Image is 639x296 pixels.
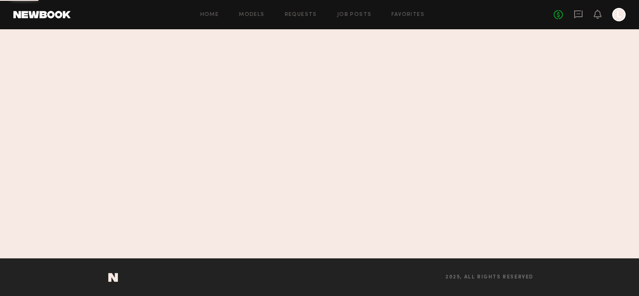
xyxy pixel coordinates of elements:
a: L [612,8,626,21]
a: Home [200,12,219,18]
a: Favorites [391,12,424,18]
span: 2025, all rights reserved [445,275,534,280]
a: Job Posts [337,12,372,18]
a: Models [239,12,264,18]
a: Requests [285,12,317,18]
